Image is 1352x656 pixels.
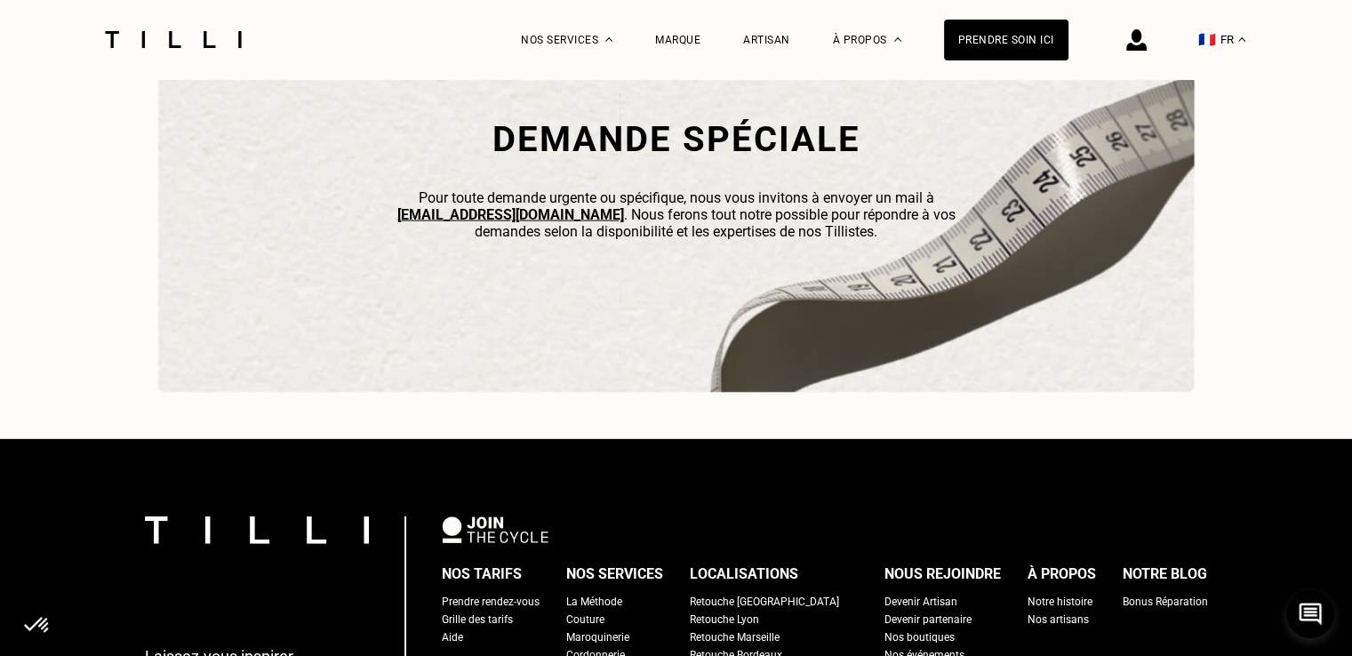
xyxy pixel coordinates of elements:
a: Grille des tarifs [442,611,513,628]
div: Localisations [690,561,798,588]
a: Couture [566,611,604,628]
p: Pour toute demande urgente ou spécifique, nous vous invitons à envoyer un mail à . Nous ferons to... [374,189,979,240]
a: Artisan [743,34,790,46]
div: À propos [1028,561,1096,588]
a: Retouche Marseille [690,628,780,646]
div: Nous rejoindre [884,561,1001,588]
a: Maroquinerie [566,628,629,646]
span: 🇫🇷 [1198,31,1216,48]
a: Notre histoire [1028,593,1092,611]
a: Aide [442,628,463,646]
a: Devenir partenaire [884,611,972,628]
a: [EMAIL_ADDRESS][DOMAIN_NAME] [397,206,624,223]
div: Nos tarifs [442,561,522,588]
a: Retouche Lyon [690,611,759,628]
img: menu déroulant [1238,37,1245,42]
a: Bonus Réparation [1123,593,1208,611]
img: logo Tilli [145,516,369,544]
img: Menu déroulant [605,37,612,42]
img: icône connexion [1126,29,1147,51]
div: Nos services [566,561,663,588]
a: Prendre rendez-vous [442,593,540,611]
h2: Demande spéciale [374,118,979,160]
img: Menu déroulant à propos [894,37,901,42]
a: Retouche [GEOGRAPHIC_DATA] [690,593,839,611]
a: Prendre soin ici [944,20,1068,60]
a: Nos artisans [1028,611,1089,628]
a: Marque [655,34,700,46]
img: Logo du service de couturière Tilli [99,31,248,48]
a: Devenir Artisan [884,593,957,611]
img: logo Join The Cycle [442,516,548,543]
a: La Méthode [566,593,622,611]
a: Nos boutiques [884,628,955,646]
div: Notre blog [1123,561,1207,588]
